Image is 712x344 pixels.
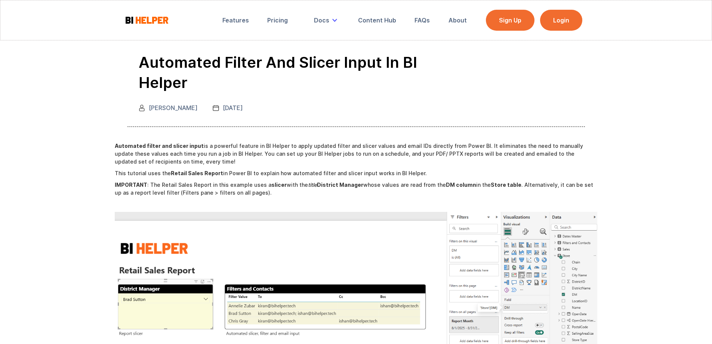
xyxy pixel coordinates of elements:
p: ‍ : The Retail Sales Report in this example uses a with the whose values are read from the in the... [115,181,598,197]
div: Content Hub [358,16,396,24]
div: Pricing [267,16,288,24]
div: About [449,16,467,24]
p: is a powerful feature in BI Helper to apply updated filter and slicer values and email IDs direct... [115,142,598,165]
strong: slicer [271,182,287,188]
strong: District Manager [317,182,363,188]
a: Login [540,10,582,31]
strong: Store table [491,182,521,188]
em: title [308,182,317,188]
p: ‍ [115,200,598,208]
div: FAQs [414,16,430,24]
div: [DATE] [223,104,243,112]
a: About [443,12,472,28]
strong: Retail Sales Report [171,170,223,176]
a: Sign Up [486,10,534,31]
strong: Automated filter and slicer input [115,143,204,149]
strong: IMPORTANT [115,182,147,188]
a: FAQs [409,12,435,28]
p: This tutorial uses the in Power BI to explain how automated filter and slicer input works in BI H... [115,169,598,177]
a: Features [217,12,254,28]
a: Pricing [262,12,293,28]
div: Docs [314,16,329,24]
a: Content Hub [353,12,401,28]
div: Docs [309,12,345,28]
h1: Automated Filter and Slicer Input in BI Helper [139,52,465,93]
div: Features [222,16,249,24]
strong: DM column [446,182,476,188]
div: [PERSON_NAME] [149,104,198,112]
